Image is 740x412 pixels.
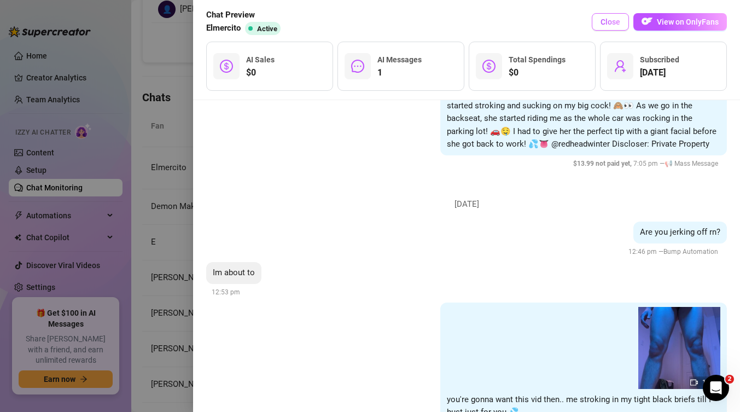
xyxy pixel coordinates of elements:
[446,198,487,211] span: [DATE]
[640,227,720,237] span: Are you jerking off rn?
[351,60,364,73] span: message
[509,55,566,64] span: Total Spendings
[657,18,719,26] span: View on OnlyFans
[725,375,734,384] span: 2
[702,379,719,386] span: 10:33
[573,160,721,167] span: 7:05 pm —
[246,55,275,64] span: AI Sales
[638,307,720,389] img: media
[509,66,566,79] span: $0
[592,13,629,31] button: Close
[447,62,716,149] span: TARGET CUSTOMER CAR SEX 🚙💦 I was in a rush to pick up something from Target that I needed when I ...
[212,288,240,296] span: 12:53 pm
[690,379,698,386] span: video-camera
[206,9,285,22] span: Chat Preview
[633,13,727,31] button: OFView on OnlyFans
[377,55,422,64] span: AI Messages
[246,66,275,79] span: $0
[206,22,241,35] span: Elmercito
[601,18,620,26] span: Close
[642,16,652,27] img: OF
[703,375,729,401] iframe: Intercom live chat
[377,66,422,79] span: 1
[628,248,721,256] span: 12:46 pm —
[640,66,679,79] span: [DATE]
[220,60,233,73] span: dollar
[640,55,679,64] span: Subscribed
[614,60,627,73] span: user-add
[663,248,718,256] span: Bump Automation
[482,60,496,73] span: dollar
[213,268,255,277] span: Im about to
[573,160,633,167] span: $ 13.99 not paid yet ,
[257,25,277,33] span: Active
[665,160,718,167] span: 📢 Mass Message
